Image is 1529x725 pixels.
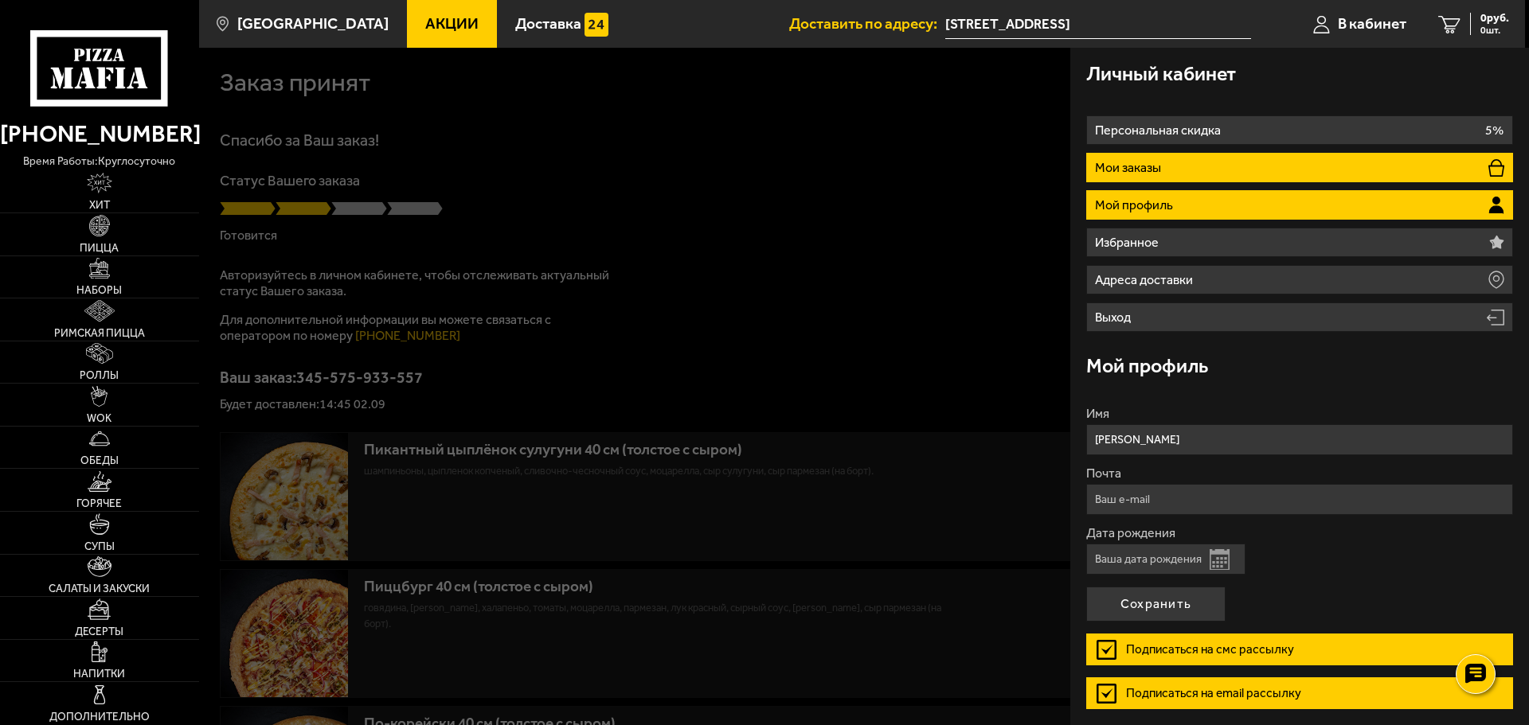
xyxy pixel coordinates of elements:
[75,626,123,637] span: Десерты
[1095,236,1163,249] p: Избранное
[1086,356,1208,376] h3: Мой профиль
[54,328,145,339] span: Римская пицца
[49,583,150,594] span: Салаты и закуски
[1095,162,1165,174] p: Мои заказы
[80,455,119,466] span: Обеды
[1086,633,1513,665] label: Подписаться на смс рассылку
[1086,527,1513,540] label: Дата рождения
[1086,677,1513,709] label: Подписаться на email рассылку
[76,498,122,509] span: Горячее
[585,13,608,37] img: 15daf4d41897b9f0e9f617042186c801.svg
[1086,424,1513,455] input: Ваше имя
[87,413,111,424] span: WOK
[515,16,581,31] span: Доставка
[1086,544,1245,575] input: Ваша дата рождения
[1095,311,1135,324] p: Выход
[1338,16,1406,31] span: В кабинет
[945,10,1251,39] input: Ваш адрес доставки
[80,370,119,381] span: Роллы
[789,16,945,31] span: Доставить по адресу:
[49,711,150,723] span: Дополнительно
[1210,549,1230,570] button: Открыть календарь
[1095,199,1177,212] p: Мой профиль
[80,243,119,254] span: Пицца
[237,16,389,31] span: [GEOGRAPHIC_DATA]
[1086,484,1513,515] input: Ваш e-mail
[1485,124,1504,137] p: 5%
[1480,13,1509,24] span: 0 руб.
[1095,274,1197,286] p: Адреса доставки
[1086,407,1513,420] label: Имя
[76,285,122,296] span: Наборы
[1086,587,1226,622] button: Сохранить
[84,541,115,552] span: Супы
[73,668,125,680] span: Напитки
[1480,25,1509,35] span: 0 шт.
[425,16,479,31] span: Акции
[89,200,110,211] span: Хит
[1095,124,1225,137] p: Персональная скидка
[1086,64,1236,84] h3: Личный кабинет
[1086,467,1513,480] label: Почта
